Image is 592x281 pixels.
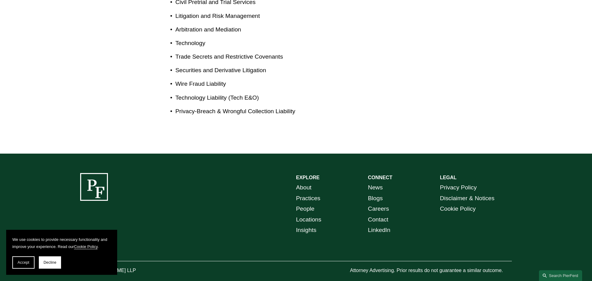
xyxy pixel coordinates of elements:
a: About [296,182,311,193]
a: Practices [296,193,320,204]
strong: LEGAL [440,175,457,180]
button: Accept [12,256,35,269]
span: Accept [18,260,29,265]
a: Privacy Policy [440,182,477,193]
p: Technology Liability (Tech E&O) [175,93,296,103]
p: Litigation and Risk Management [175,11,296,22]
a: News [368,182,383,193]
a: Contact [368,214,388,225]
span: Decline [43,260,56,265]
p: © [PERSON_NAME] LLP [80,266,170,275]
p: Securities and Derivative Litigation [175,65,296,76]
p: Technology [175,38,296,49]
p: Attorney Advertising. Prior results do not guarantee a similar outcome. [350,266,512,275]
a: Cookie Policy [440,204,476,214]
a: Insights [296,225,316,236]
p: Privacy-Breach & Wrongful Collection Liability [175,106,296,117]
a: Blogs [368,193,383,204]
button: Decline [39,256,61,269]
a: Search this site [539,270,582,281]
p: Trade Secrets and Restrictive Covenants [175,52,296,62]
a: People [296,204,314,214]
section: Cookie banner [6,230,117,275]
strong: CONNECT [368,175,392,180]
p: We use cookies to provide necessary functionality and improve your experience. Read our . [12,236,111,250]
a: Careers [368,204,389,214]
strong: EXPLORE [296,175,319,180]
a: LinkedIn [368,225,390,236]
a: Disclaimer & Notices [440,193,495,204]
p: Wire Fraud Liability [175,79,296,89]
a: Cookie Policy [74,244,98,249]
a: Locations [296,214,321,225]
p: Arbitration and Mediation [175,24,296,35]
